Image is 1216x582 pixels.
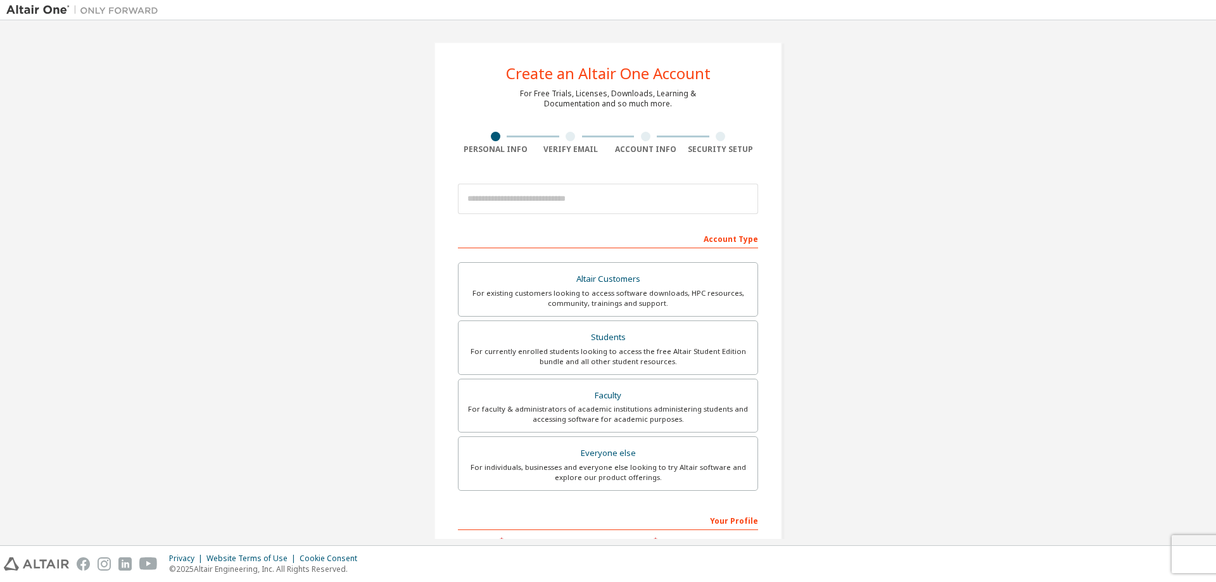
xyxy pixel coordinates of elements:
img: linkedin.svg [118,557,132,571]
div: For faculty & administrators of academic institutions administering students and accessing softwa... [466,404,750,424]
div: Security Setup [683,144,759,155]
div: Verify Email [533,144,609,155]
div: For currently enrolled students looking to access the free Altair Student Edition bundle and all ... [466,346,750,367]
img: altair_logo.svg [4,557,69,571]
div: For Free Trials, Licenses, Downloads, Learning & Documentation and so much more. [520,89,696,109]
img: youtube.svg [139,557,158,571]
label: Last Name [612,536,758,547]
img: facebook.svg [77,557,90,571]
div: For individuals, businesses and everyone else looking to try Altair software and explore our prod... [466,462,750,483]
div: Your Profile [458,510,758,530]
div: Create an Altair One Account [506,66,711,81]
div: Faculty [466,387,750,405]
div: Cookie Consent [300,554,365,564]
label: First Name [458,536,604,547]
div: Personal Info [458,144,533,155]
div: Students [466,329,750,346]
div: Privacy [169,554,206,564]
img: Altair One [6,4,165,16]
div: Account Type [458,228,758,248]
div: Everyone else [466,445,750,462]
div: Account Info [608,144,683,155]
div: Altair Customers [466,270,750,288]
div: For existing customers looking to access software downloads, HPC resources, community, trainings ... [466,288,750,308]
img: instagram.svg [98,557,111,571]
p: © 2025 Altair Engineering, Inc. All Rights Reserved. [169,564,365,574]
div: Website Terms of Use [206,554,300,564]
